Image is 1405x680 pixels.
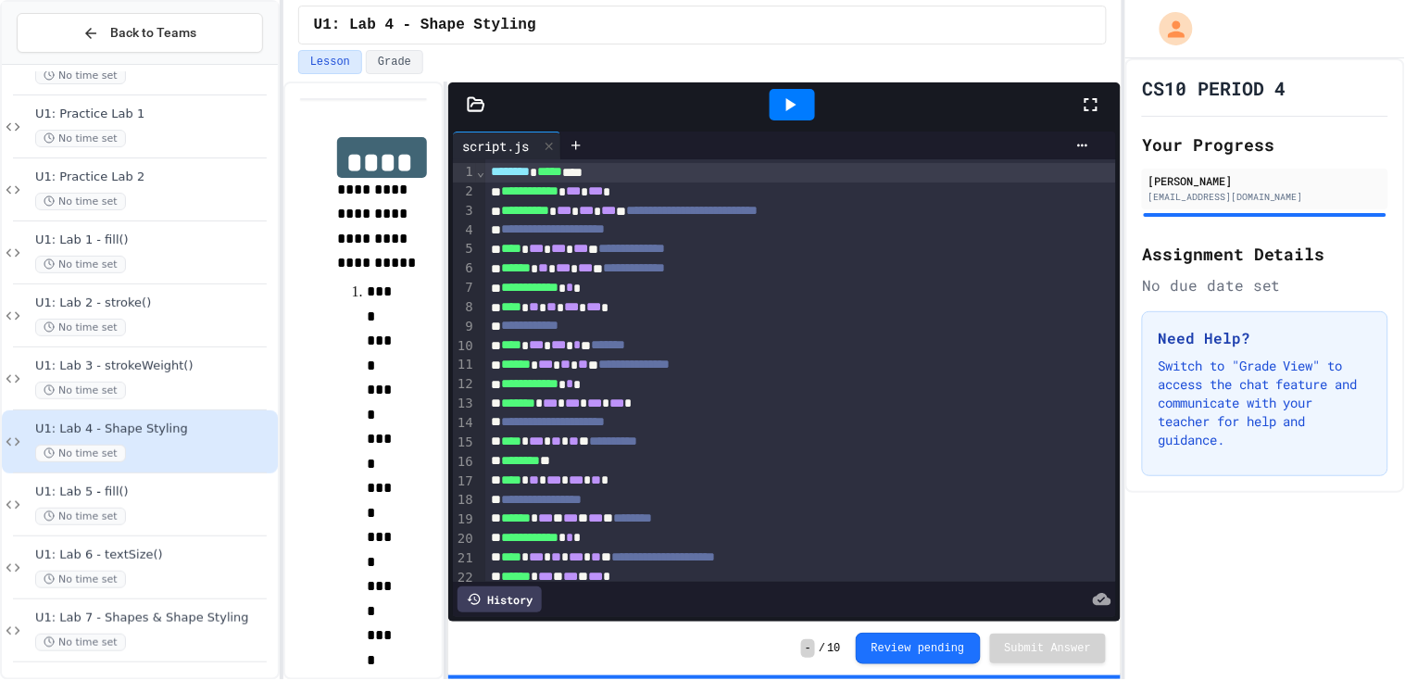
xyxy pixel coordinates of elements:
div: 6 [453,259,476,279]
span: No time set [35,445,126,462]
div: 1 [453,163,476,183]
p: Switch to "Grade View" to access the chat feature and communicate with your teacher for help and ... [1158,357,1373,449]
div: 16 [453,453,476,472]
div: [EMAIL_ADDRESS][DOMAIN_NAME] [1148,190,1383,204]
div: 20 [453,530,476,549]
h2: Your Progress [1142,132,1388,157]
div: 18 [453,491,476,510]
span: No time set [35,382,126,399]
button: Back to Teams [17,13,263,53]
div: [PERSON_NAME] [1148,172,1383,189]
span: No time set [35,193,126,210]
span: No time set [35,130,126,147]
div: 14 [453,414,476,434]
div: 9 [453,318,476,337]
div: 5 [453,240,476,259]
div: 8 [453,298,476,318]
button: Grade [366,50,423,74]
div: History [458,586,542,612]
div: 10 [453,337,476,357]
div: 21 [453,549,476,569]
div: 4 [453,221,476,241]
span: No time set [35,634,126,651]
span: Submit Answer [1005,641,1092,656]
span: U1: Lab 3 - strokeWeight() [35,359,274,374]
h3: Need Help? [1158,327,1373,349]
span: U1: Lab 6 - textSize() [35,548,274,563]
span: U1: Lab 1 - fill() [35,233,274,248]
div: 17 [453,472,476,492]
div: 15 [453,434,476,453]
div: 11 [453,356,476,375]
div: 2 [453,183,476,202]
span: Back to Teams [110,23,196,43]
span: Fold line [476,164,485,179]
div: 19 [453,510,476,530]
span: No time set [35,319,126,336]
div: 7 [453,279,476,298]
span: U1: Lab 4 - Shape Styling [314,14,536,36]
span: U1: Lab 7 - Shapes & Shape Styling [35,611,274,626]
span: / [819,641,825,656]
div: script.js [453,132,561,159]
div: My Account [1140,7,1198,50]
div: script.js [453,136,538,156]
span: No time set [35,67,126,84]
span: U1: Lab 2 - stroke() [35,296,274,311]
span: U1: Practice Lab 2 [35,170,274,185]
span: U1: Lab 4 - Shape Styling [35,422,274,437]
div: No due date set [1142,274,1388,296]
span: No time set [35,256,126,273]
span: U1: Lab 5 - fill() [35,485,274,500]
span: U1: Practice Lab 1 [35,107,274,122]
span: 10 [827,641,840,656]
span: No time set [35,571,126,588]
h1: CS10 PERIOD 4 [1142,75,1286,101]
span: - [801,639,815,658]
button: Review pending [856,633,981,664]
h2: Assignment Details [1142,241,1388,267]
div: 12 [453,375,476,395]
div: 3 [453,202,476,221]
div: 22 [453,569,476,588]
span: No time set [35,508,126,525]
button: Lesson [298,50,362,74]
div: 13 [453,395,476,414]
button: Submit Answer [990,634,1107,663]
